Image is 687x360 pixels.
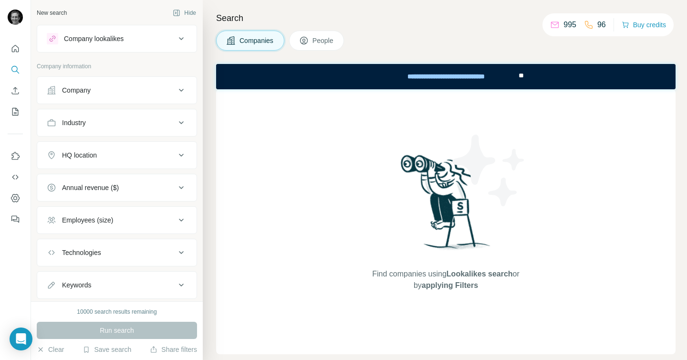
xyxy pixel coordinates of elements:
[37,111,197,134] button: Industry
[8,169,23,186] button: Use Surfe API
[62,183,119,192] div: Annual revenue ($)
[312,36,334,45] span: People
[8,61,23,78] button: Search
[77,307,156,316] div: 10000 search results remaining
[37,345,64,354] button: Clear
[37,62,197,71] p: Company information
[8,40,23,57] button: Quick start
[369,268,522,291] span: Find companies using or by
[8,10,23,25] img: Avatar
[83,345,131,354] button: Save search
[447,270,513,278] span: Lookalikes search
[37,241,197,264] button: Technologies
[622,18,666,32] button: Buy credits
[8,82,23,99] button: Enrich CSV
[150,345,197,354] button: Share filters
[62,280,91,290] div: Keywords
[62,248,101,257] div: Technologies
[62,85,91,95] div: Company
[37,27,197,50] button: Company lookalikes
[239,36,274,45] span: Companies
[37,79,197,102] button: Company
[216,64,676,89] iframe: Banner
[446,127,532,213] img: Surfe Illustration - Stars
[37,144,197,167] button: HQ location
[422,281,478,289] span: applying Filters
[216,11,676,25] h4: Search
[37,209,197,232] button: Employees (size)
[8,148,23,165] button: Use Surfe on LinkedIn
[64,34,124,43] div: Company lookalikes
[62,118,86,127] div: Industry
[166,6,203,20] button: Hide
[62,215,113,225] div: Employees (size)
[8,103,23,120] button: My lists
[62,150,97,160] div: HQ location
[396,152,496,259] img: Surfe Illustration - Woman searching with binoculars
[37,9,67,17] div: New search
[10,328,32,350] div: Open Intercom Messenger
[8,211,23,228] button: Feedback
[37,176,197,199] button: Annual revenue ($)
[8,190,23,207] button: Dashboard
[37,274,197,296] button: Keywords
[563,19,576,31] p: 995
[597,19,606,31] p: 96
